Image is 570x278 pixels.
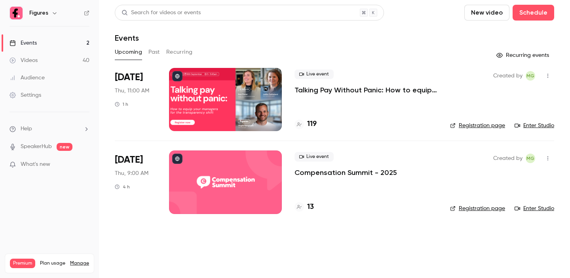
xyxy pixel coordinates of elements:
[21,143,52,151] a: SpeakerHub
[80,161,89,168] iframe: Noticeable Trigger
[21,125,32,133] span: Help
[526,154,534,163] span: MG
[493,71,522,81] span: Created by
[115,87,149,95] span: Thu, 11:00 AM
[515,205,554,212] a: Enter Studio
[526,71,535,81] span: Mégane Gateau
[115,71,143,84] span: [DATE]
[122,9,201,17] div: Search for videos or events
[493,154,522,163] span: Created by
[294,168,397,177] a: Compensation Summit - 2025
[115,101,128,107] div: 1 h
[40,260,65,267] span: Plan usage
[493,49,554,62] button: Recurring events
[9,74,45,82] div: Audience
[515,122,554,130] a: Enter Studio
[294,69,334,79] span: Live event
[29,9,48,17] h6: Figures
[513,5,554,21] button: Schedule
[294,85,437,95] a: Talking Pay Without Panic: How to equip your managers for the transparency shift
[10,7,23,19] img: Figures
[526,154,535,163] span: Mégane Gateau
[10,259,35,268] span: Premium
[115,68,156,131] div: Sep 18 Thu, 11:00 AM (Europe/Paris)
[450,205,505,212] a: Registration page
[9,91,41,99] div: Settings
[57,143,72,151] span: new
[464,5,509,21] button: New video
[115,154,143,166] span: [DATE]
[115,184,130,190] div: 4 h
[9,125,89,133] li: help-dropdown-opener
[450,122,505,130] a: Registration page
[115,169,148,177] span: Thu, 9:00 AM
[307,202,314,212] h4: 13
[70,260,89,267] a: Manage
[294,119,317,130] a: 119
[9,56,38,64] div: Videos
[166,46,193,58] button: Recurring
[21,160,50,169] span: What's new
[294,152,334,162] span: Live event
[115,33,139,43] h1: Events
[148,46,160,58] button: Past
[526,71,534,81] span: MG
[115,150,156,214] div: Oct 16 Thu, 9:00 AM (Europe/Paris)
[307,119,317,130] h4: 119
[115,46,142,58] button: Upcoming
[9,39,37,47] div: Events
[294,202,314,212] a: 13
